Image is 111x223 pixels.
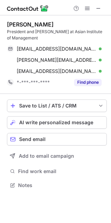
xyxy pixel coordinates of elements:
div: [PERSON_NAME] [7,21,54,28]
button: Add to email campaign [7,150,107,162]
button: Find work email [7,166,107,176]
span: [EMAIL_ADDRESS][DOMAIN_NAME] [17,68,96,74]
button: AI write personalized message [7,116,107,129]
button: save-profile-one-click [7,99,107,112]
img: ContactOut v5.3.10 [7,4,49,13]
button: Send email [7,133,107,146]
div: Save to List / ATS / CRM [19,103,95,109]
button: Reveal Button [74,79,102,86]
span: Find work email [18,168,104,174]
span: Notes [18,182,104,188]
button: Notes [7,180,107,190]
span: [PERSON_NAME][EMAIL_ADDRESS][DOMAIN_NAME] [17,57,96,63]
span: AI write personalized message [19,120,93,125]
div: President and [PERSON_NAME] at Asian Institute of Management [7,29,107,41]
span: [EMAIL_ADDRESS][DOMAIN_NAME] [17,46,96,52]
span: Add to email campaign [19,153,74,159]
span: Send email [19,136,46,142]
